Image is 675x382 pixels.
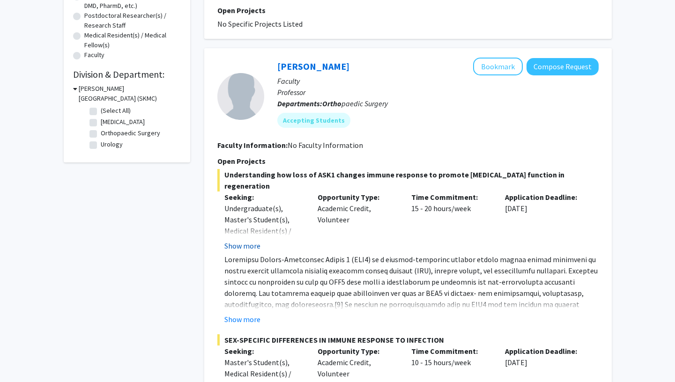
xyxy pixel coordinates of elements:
p: Professor [277,87,599,98]
h3: [PERSON_NAME][GEOGRAPHIC_DATA] (SKMC) [79,84,181,103]
span: Understanding how loss of ASK1 changes immune response to promote [MEDICAL_DATA] function in rege... [217,169,599,191]
label: Urology [101,140,123,149]
p: Seeking: [224,345,304,357]
div: Academic Credit, Volunteer [311,191,404,251]
b: Ortho [322,99,341,108]
label: Medical Resident(s) / Medical Fellow(s) [84,30,181,50]
p: Seeking: [224,191,304,203]
p: Opportunity Type: [318,191,397,203]
label: Orthopaedic Surgery [101,128,160,138]
iframe: Chat [7,340,40,375]
h2: Division & Department: [73,69,181,80]
button: Add Theresa Freeman to Bookmarks [473,58,523,75]
label: (Select All) [101,106,131,116]
button: Show more [224,314,260,325]
div: [DATE] [498,191,592,251]
p: Time Commitment: [411,345,491,357]
label: Faculty [84,50,104,60]
span: No Faculty Information [288,140,363,150]
b: Departments: [277,99,322,108]
p: Open Projects [217,5,599,16]
span: No Specific Projects Listed [217,19,303,29]
button: Show more [224,240,260,251]
a: [PERSON_NAME] [277,60,349,72]
div: Undergraduate(s), Master's Student(s), Medical Resident(s) / Medical Fellow(s) [224,203,304,248]
p: Opportunity Type: [318,345,397,357]
mat-chip: Accepting Students [277,113,350,128]
p: Open Projects [217,155,599,167]
p: Application Deadline: [505,191,585,203]
div: 15 - 20 hours/week [404,191,498,251]
label: [MEDICAL_DATA] [101,117,145,127]
p: Faculty [277,75,599,87]
label: Postdoctoral Researcher(s) / Research Staff [84,11,181,30]
b: Faculty Information: [217,140,288,150]
button: Compose Request to Theresa Freeman [527,58,599,75]
p: Application Deadline: [505,345,585,357]
p: Time Commitment: [411,191,491,203]
span: paedic Surgery [322,99,388,108]
span: SEX-SPECIFIC DIFFERENCES IN IMMUNE RESPONSE TO INFECTION [217,334,599,345]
